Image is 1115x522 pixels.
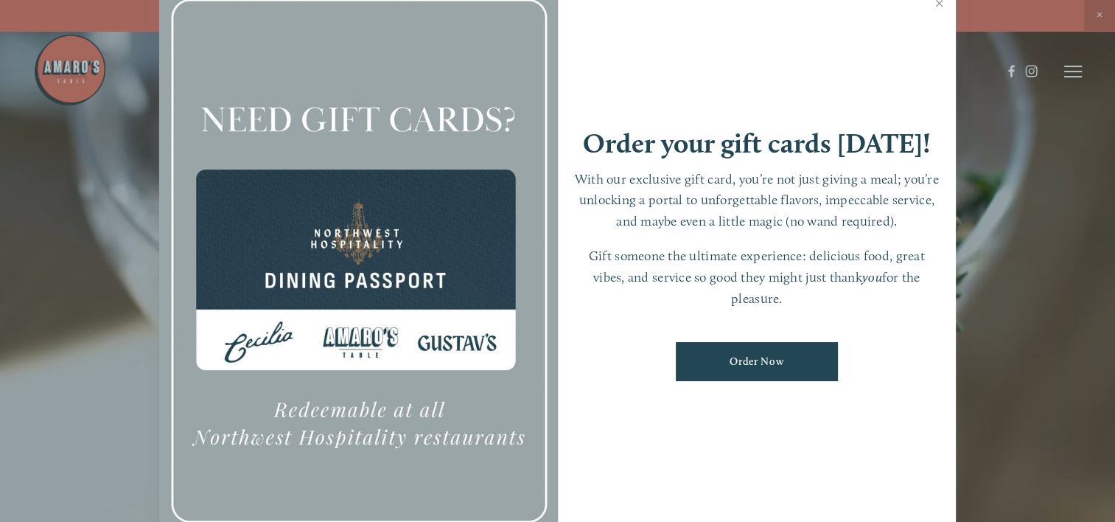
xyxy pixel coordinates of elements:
p: Gift someone the ultimate experience: delicious food, great vibes, and service so good they might... [573,246,942,309]
em: you [862,269,882,285]
a: Order Now [676,342,838,381]
p: With our exclusive gift card, you’re not just giving a meal; you’re unlocking a portal to unforge... [573,169,942,232]
h1: Order your gift cards [DATE]! [583,130,931,157]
